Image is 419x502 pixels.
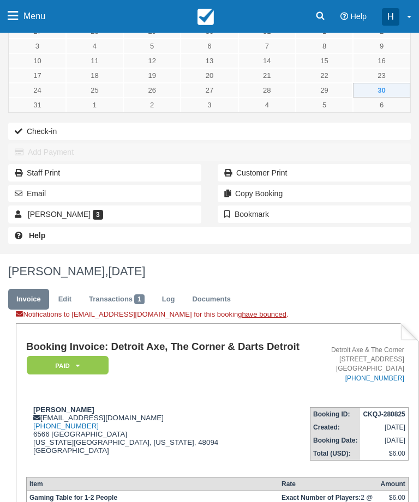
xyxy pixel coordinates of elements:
span: [PERSON_NAME] [28,210,91,219]
a: Paid [26,356,105,376]
a: 16 [353,54,410,69]
a: 4 [66,39,123,54]
i: Help [340,13,348,20]
a: 19 [123,69,181,83]
div: H [382,8,399,26]
a: 17 [9,69,66,83]
a: 15 [296,54,353,69]
a: 6 [181,39,238,54]
a: 22 [296,69,353,83]
em: Paid [27,356,109,376]
th: Item [26,478,278,492]
h1: [PERSON_NAME], [8,265,411,279]
a: 10 [9,54,66,69]
a: Help [8,227,411,245]
a: 5 [123,39,181,54]
a: Log [154,289,183,311]
a: 26 [123,83,181,98]
span: 3 [93,210,103,220]
a: 24 [9,83,66,98]
a: 21 [238,69,296,83]
strong: CKQJ-280825 [363,411,405,419]
a: 1 [66,98,123,113]
a: Documents [184,289,239,311]
a: 28 [238,83,296,98]
a: Customer Print [218,165,411,182]
a: 5 [296,98,353,113]
div: [EMAIL_ADDRESS][DOMAIN_NAME] 6566 [GEOGRAPHIC_DATA] [US_STATE][GEOGRAPHIC_DATA], [US_STATE], 4809... [26,406,307,469]
a: 7 [238,39,296,54]
th: Rate [279,478,378,492]
a: 9 [353,39,410,54]
address: Detroit Axe & The Corner [STREET_ADDRESS] [GEOGRAPHIC_DATA] [312,346,404,384]
a: 2 [123,98,181,113]
a: 25 [66,83,123,98]
span: 1 [134,295,145,305]
a: 12 [123,54,181,69]
a: [PHONE_NUMBER] [33,422,99,431]
h1: Booking Invoice: Detroit Axe, The Corner & Darts Detroit [26,342,307,353]
a: 18 [66,69,123,83]
a: 14 [238,54,296,69]
button: Bookmark [218,206,411,223]
th: Amount [378,478,408,492]
th: Created: [310,421,361,434]
a: 6 [353,98,410,113]
a: 30 [353,83,410,98]
td: $6.00 [360,447,408,461]
button: Add Payment [8,144,411,161]
a: 23 [353,69,410,83]
th: Booking ID: [310,408,361,421]
td: [DATE] [360,434,408,447]
strong: Gaming Table for 1-2 People [29,494,117,502]
a: Transactions1 [81,289,153,311]
button: Check-in [8,123,411,141]
a: Staff Print [8,165,201,182]
button: Email [8,185,201,203]
strong: [PERSON_NAME] [33,406,94,414]
a: 8 [296,39,353,54]
img: checkfront-main-nav-mini-logo.png [197,9,214,25]
button: Copy Booking [218,185,411,203]
a: 13 [181,54,238,69]
a: 3 [181,98,238,113]
td: [DATE] [360,421,408,434]
a: 31 [9,98,66,113]
a: 3 [9,39,66,54]
a: Edit [50,289,80,311]
span: Help [350,12,367,21]
strong: Exact Number of Players [282,494,361,502]
a: [PERSON_NAME] 3 [8,206,201,223]
a: Invoice [8,289,49,311]
th: Total (USD): [310,447,361,461]
a: have bounced [242,311,286,319]
th: Booking Date: [310,434,361,447]
a: 11 [66,54,123,69]
a: 20 [181,69,238,83]
div: Notifications to [EMAIL_ADDRESS][DOMAIN_NAME] for this booking . [16,310,418,324]
span: [DATE] [108,265,145,279]
a: [PHONE_NUMBER] [345,375,404,383]
a: 27 [181,83,238,98]
a: 4 [238,98,296,113]
a: 29 [296,83,353,98]
b: Help [29,232,45,240]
